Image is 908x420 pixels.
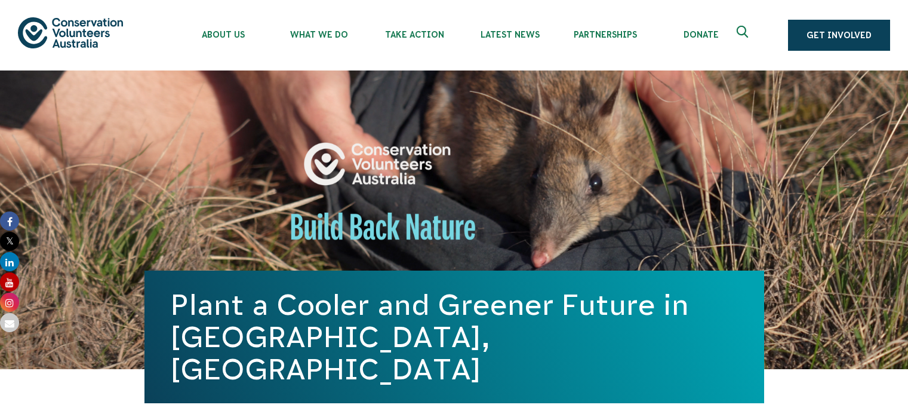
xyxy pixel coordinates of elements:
span: Take Action [367,30,462,39]
span: Expand search box [737,26,752,45]
span: About Us [176,30,271,39]
button: Expand search box Close search box [730,21,758,50]
a: Get Involved [788,20,890,51]
span: Latest News [462,30,558,39]
span: What We Do [271,30,367,39]
span: Partnerships [558,30,653,39]
span: Donate [653,30,749,39]
h1: Plant a Cooler and Greener Future in [GEOGRAPHIC_DATA], [GEOGRAPHIC_DATA] [171,289,738,385]
img: logo.svg [18,17,123,48]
